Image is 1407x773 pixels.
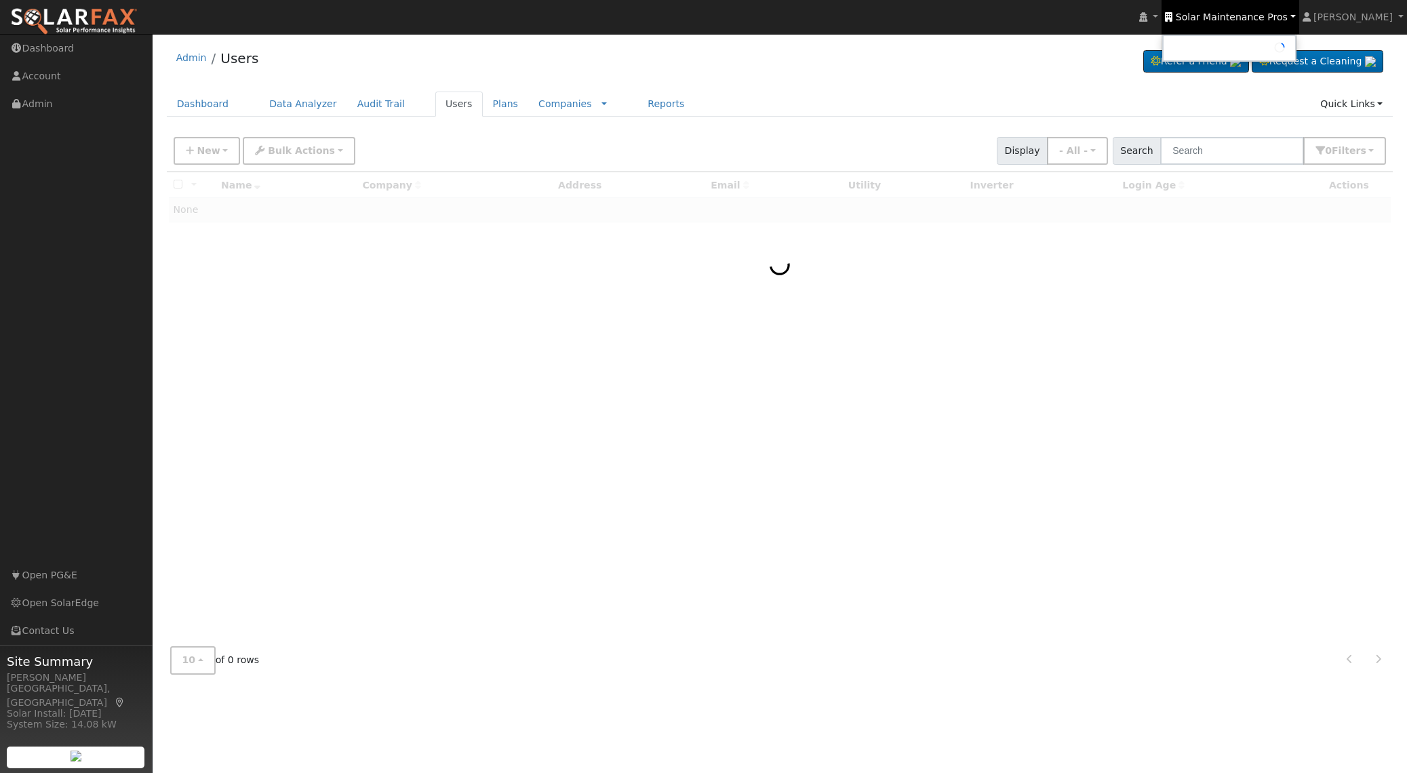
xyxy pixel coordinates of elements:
[1047,137,1108,165] button: - All -
[71,751,81,761] img: retrieve
[538,98,592,109] a: Companies
[7,681,145,710] div: [GEOGRAPHIC_DATA], [GEOGRAPHIC_DATA]
[1365,56,1376,67] img: retrieve
[10,7,138,36] img: SolarFax
[347,92,415,117] a: Audit Trail
[1313,12,1393,22] span: [PERSON_NAME]
[182,654,196,665] span: 10
[170,646,216,674] button: 10
[1303,137,1386,165] button: 0Filters
[268,145,335,156] span: Bulk Actions
[259,92,347,117] a: Data Analyzer
[197,145,220,156] span: New
[1360,145,1366,156] span: s
[1252,50,1383,73] a: Request a Cleaning
[1113,137,1161,165] span: Search
[997,137,1048,165] span: Display
[167,92,239,117] a: Dashboard
[1176,12,1288,22] span: Solar Maintenance Pros
[170,646,260,674] span: of 0 rows
[435,92,483,117] a: Users
[220,50,258,66] a: Users
[7,707,145,721] div: Solar Install: [DATE]
[176,52,207,63] a: Admin
[1310,92,1393,117] a: Quick Links
[637,92,694,117] a: Reports
[7,671,145,685] div: [PERSON_NAME]
[1143,50,1249,73] a: Refer a Friend
[1160,137,1304,165] input: Search
[174,137,241,165] button: New
[7,652,145,671] span: Site Summary
[114,697,126,708] a: Map
[243,137,355,165] button: Bulk Actions
[483,92,528,117] a: Plans
[1332,145,1366,156] span: Filter
[7,717,145,732] div: System Size: 14.08 kW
